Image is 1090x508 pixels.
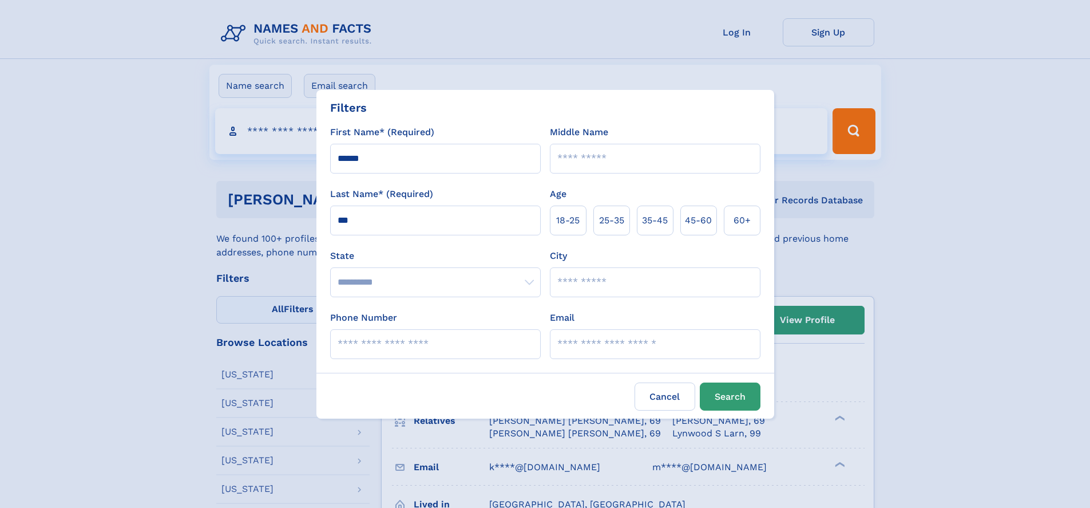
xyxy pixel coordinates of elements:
span: 18‑25 [556,214,580,227]
label: Last Name* (Required) [330,187,433,201]
label: Cancel [635,383,695,411]
button: Search [700,383,760,411]
label: Phone Number [330,311,397,325]
label: City [550,249,567,263]
label: Email [550,311,574,325]
label: State [330,249,541,263]
span: 35‑45 [642,214,668,227]
span: 60+ [734,214,751,227]
span: 45‑60 [685,214,712,227]
div: Filters [330,99,367,116]
label: Middle Name [550,125,608,139]
span: 25‑35 [599,214,624,227]
label: Age [550,187,566,201]
label: First Name* (Required) [330,125,434,139]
